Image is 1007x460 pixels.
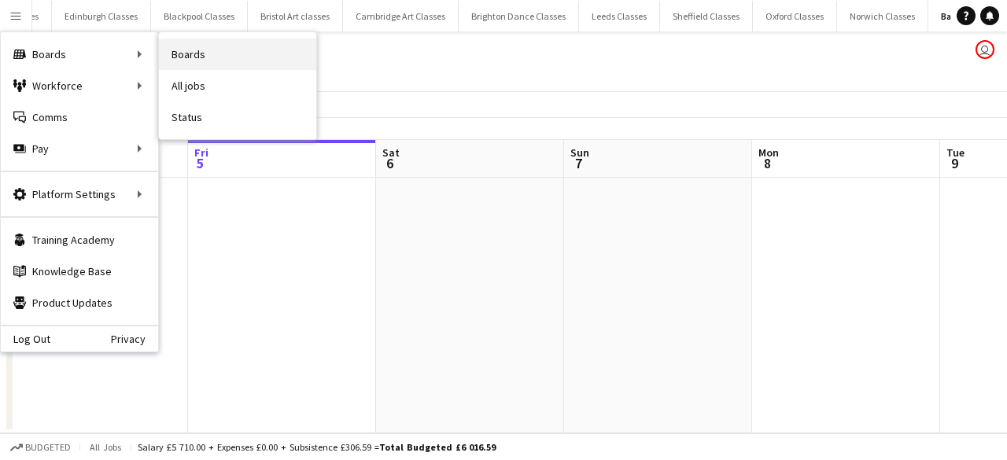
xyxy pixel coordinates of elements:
[758,145,779,160] span: Mon
[459,1,579,31] button: Brighton Dance Classes
[382,145,400,160] span: Sat
[976,40,994,59] app-user-avatar: VOSH Limited
[111,333,158,345] a: Privacy
[568,154,589,172] span: 7
[579,1,660,31] button: Leeds Classes
[946,145,965,160] span: Tue
[837,1,928,31] button: Norwich Classes
[138,441,496,453] div: Salary £5 710.00 + Expenses £0.00 + Subsistence £306.59 =
[52,1,151,31] button: Edinburgh Classes
[1,101,158,133] a: Comms
[380,154,400,172] span: 6
[25,442,71,453] span: Budgeted
[660,1,753,31] button: Sheffield Classes
[159,101,316,133] a: Status
[1,178,158,210] div: Platform Settings
[1,256,158,287] a: Knowledge Base
[756,154,779,172] span: 8
[8,439,73,456] button: Budgeted
[192,154,208,172] span: 5
[1,70,158,101] div: Workforce
[1,39,158,70] div: Boards
[753,1,837,31] button: Oxford Classes
[87,441,124,453] span: All jobs
[159,39,316,70] a: Boards
[1,287,158,318] a: Product Updates
[194,145,208,160] span: Fri
[343,1,459,31] button: Cambridge Art Classes
[248,1,343,31] button: Bristol Art classes
[1,333,50,345] a: Log Out
[570,145,589,160] span: Sun
[1,133,158,164] div: Pay
[159,70,316,101] a: All jobs
[379,441,496,453] span: Total Budgeted £6 016.59
[151,1,248,31] button: Blackpool Classes
[1,224,158,256] a: Training Academy
[944,154,965,172] span: 9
